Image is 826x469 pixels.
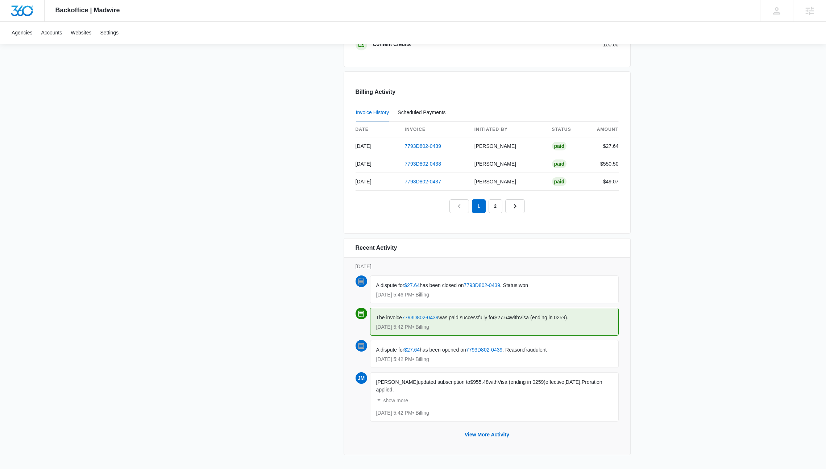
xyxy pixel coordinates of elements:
a: Websites [66,22,96,44]
div: Paid [552,142,567,150]
em: 1 [472,199,486,213]
td: [PERSON_NAME] [469,137,546,155]
div: Paid [552,177,567,186]
p: [DATE] 5:42 PM • Billing [376,357,613,362]
th: status [546,122,590,137]
span: The invoice [376,315,402,320]
span: has been opened on [420,347,466,353]
span: has been closed on [420,282,464,288]
p: [DATE] [356,263,619,270]
span: Visa (ending in 0259). [519,315,568,320]
span: . Status: [500,282,519,288]
th: amount [590,122,619,137]
span: [PERSON_NAME] [376,379,418,385]
div: Paid [552,159,567,168]
span: fraudulent [524,347,547,353]
td: [DATE] [356,155,399,173]
td: $49.07 [590,173,619,191]
span: JM [356,372,367,384]
span: Backoffice | Madwire [55,7,120,14]
a: Agencies [7,22,37,44]
span: [DATE]. [564,379,582,385]
span: Visa (ending in 0259) [498,379,545,385]
span: updated subscription to [418,379,470,385]
span: was paid successfully for [439,315,495,320]
a: Page 2 [489,199,502,213]
p: Content Credits [373,41,411,48]
span: A dispute for [376,347,404,353]
span: won [519,282,528,288]
td: 100.00 [541,34,619,55]
span: with [489,379,498,385]
div: Scheduled Payments [398,110,448,115]
h6: Recent Activity [356,244,397,252]
a: Next Page [505,199,525,213]
p: [DATE] 5:46 PM • Billing [376,292,613,297]
a: 7793D802-0439 [402,315,438,320]
span: with [510,315,519,320]
a: 7793D802-0439 [464,282,500,288]
nav: Pagination [449,199,525,213]
a: Accounts [37,22,67,44]
a: 7793D802-0437 [405,179,441,184]
span: $955.48 [470,379,489,385]
th: invoice [399,122,469,137]
td: [DATE] [356,173,399,191]
h3: Billing Activity [356,88,619,96]
td: [PERSON_NAME] [469,173,546,191]
span: $27.64 [494,315,510,320]
a: 7793D802-0439 [466,347,502,353]
td: $550.50 [590,155,619,173]
button: Invoice History [356,104,389,121]
a: 7793D802-0438 [405,161,441,167]
th: Initiated By [469,122,546,137]
a: Settings [96,22,123,44]
a: 7793D802-0439 [405,143,441,149]
a: $27.64 [404,347,420,353]
td: [PERSON_NAME] [469,155,546,173]
span: effective [545,379,564,385]
a: $27.64 [404,282,420,288]
p: show more [383,398,408,403]
button: View More Activity [457,426,516,443]
th: date [356,122,399,137]
p: [DATE] 5:42 PM • Billing [376,410,613,415]
button: show more [376,394,408,407]
p: [DATE] 5:42 PM • Billing [376,324,613,329]
span: . Reason: [502,347,524,353]
td: $27.64 [590,137,619,155]
span: A dispute for [376,282,404,288]
td: [DATE] [356,137,399,155]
